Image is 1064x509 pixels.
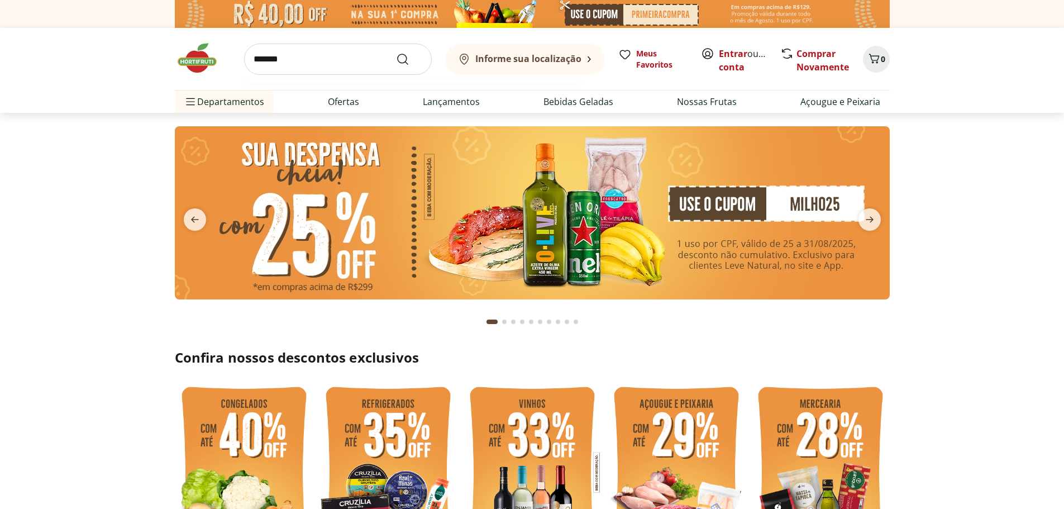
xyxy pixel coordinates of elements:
[571,308,580,335] button: Go to page 10 from fs-carousel
[184,88,197,115] button: Menu
[475,53,581,65] b: Informe sua localização
[500,308,509,335] button: Go to page 2 from fs-carousel
[618,48,688,70] a: Meus Favoritos
[244,44,432,75] input: search
[543,95,613,108] a: Bebidas Geladas
[518,308,527,335] button: Go to page 4 from fs-carousel
[850,208,890,231] button: next
[719,47,747,60] a: Entrar
[445,44,605,75] button: Informe sua localização
[328,95,359,108] a: Ofertas
[554,308,562,335] button: Go to page 8 from fs-carousel
[800,95,880,108] a: Açougue e Peixaria
[484,308,500,335] button: Current page from fs-carousel
[545,308,554,335] button: Go to page 7 from fs-carousel
[636,48,688,70] span: Meus Favoritos
[719,47,769,74] span: ou
[423,95,480,108] a: Lançamentos
[536,308,545,335] button: Go to page 6 from fs-carousel
[184,88,264,115] span: Departamentos
[881,54,885,64] span: 0
[796,47,849,73] a: Comprar Novamente
[175,126,890,299] img: cupom
[562,308,571,335] button: Go to page 9 from fs-carousel
[677,95,737,108] a: Nossas Frutas
[527,308,536,335] button: Go to page 5 from fs-carousel
[175,208,215,231] button: previous
[396,53,423,66] button: Submit Search
[509,308,518,335] button: Go to page 3 from fs-carousel
[175,41,231,75] img: Hortifruti
[719,47,780,73] a: Criar conta
[175,349,890,367] h2: Confira nossos descontos exclusivos
[863,46,890,73] button: Carrinho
